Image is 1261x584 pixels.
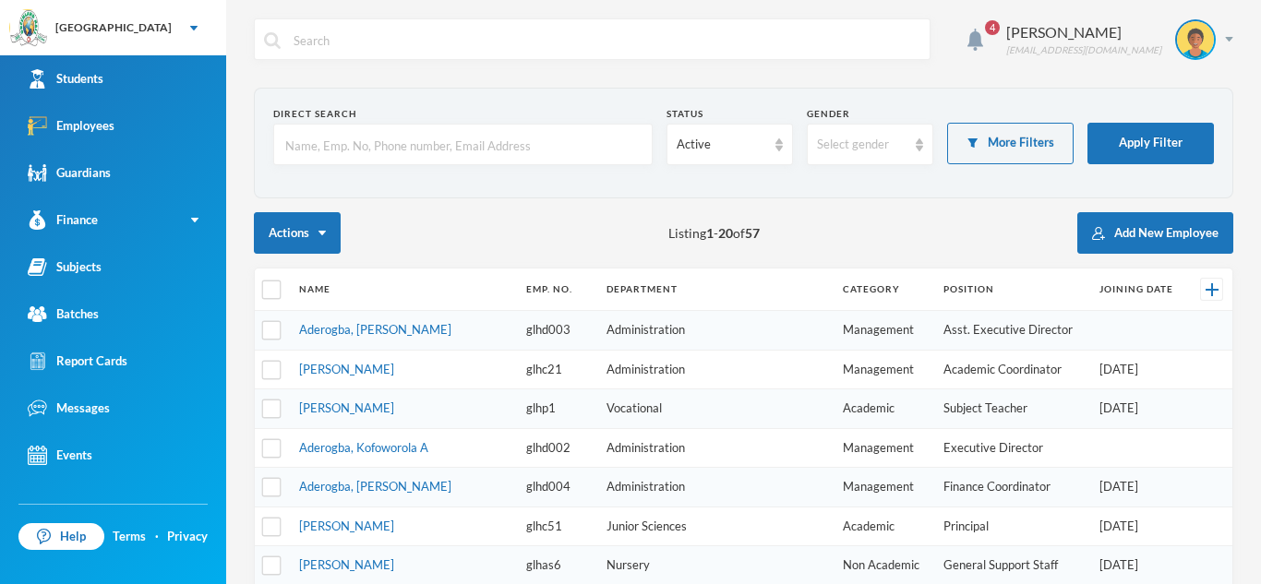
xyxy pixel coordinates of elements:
[517,350,597,389] td: glhc21
[283,125,643,166] input: Name, Emp. No, Phone number, Email Address
[1090,389,1188,429] td: [DATE]
[597,268,834,311] th: Department
[597,350,834,389] td: Administration
[834,268,934,311] th: Category
[55,19,172,36] div: [GEOGRAPHIC_DATA]
[28,304,99,324] div: Batches
[934,428,1090,468] td: Executive Director
[299,362,394,376] a: [PERSON_NAME]
[1006,43,1161,57] div: [EMAIL_ADDRESS][DOMAIN_NAME]
[597,507,834,546] td: Junior Sciences
[28,210,98,230] div: Finance
[299,518,394,533] a: [PERSON_NAME]
[1090,350,1188,389] td: [DATE]
[1090,468,1188,507] td: [DATE]
[28,446,92,465] div: Events
[299,322,451,337] a: Aderogba, [PERSON_NAME]
[264,32,281,49] img: search
[517,389,597,429] td: glhp1
[706,225,714,241] b: 1
[299,479,451,494] a: Aderogba, [PERSON_NAME]
[834,507,934,546] td: Academic
[10,10,47,47] img: logo
[517,507,597,546] td: glhc51
[718,225,733,241] b: 20
[28,163,111,183] div: Guardians
[597,311,834,351] td: Administration
[299,400,394,415] a: [PERSON_NAME]
[28,399,110,418] div: Messages
[834,389,934,429] td: Academic
[517,428,597,468] td: glhd002
[517,268,597,311] th: Emp. No.
[834,311,934,351] td: Management
[299,557,394,572] a: [PERSON_NAME]
[934,468,1090,507] td: Finance Coordinator
[677,136,766,154] div: Active
[597,389,834,429] td: Vocational
[668,223,760,243] span: Listing - of
[167,528,208,546] a: Privacy
[597,468,834,507] td: Administration
[290,268,517,311] th: Name
[934,389,1090,429] td: Subject Teacher
[28,352,127,371] div: Report Cards
[947,123,1074,164] button: More Filters
[517,468,597,507] td: glhd004
[28,257,102,277] div: Subjects
[113,528,146,546] a: Terms
[1177,21,1214,58] img: STUDENT
[934,350,1090,389] td: Academic Coordinator
[254,212,341,254] button: Actions
[834,350,934,389] td: Management
[834,468,934,507] td: Management
[273,107,653,121] div: Direct Search
[299,440,428,455] a: Aderogba, Kofoworola A
[292,19,920,61] input: Search
[28,116,114,136] div: Employees
[1077,212,1233,254] button: Add New Employee
[934,507,1090,546] td: Principal
[28,69,103,89] div: Students
[985,20,1000,35] span: 4
[517,311,597,351] td: glhd003
[667,107,793,121] div: Status
[1090,268,1188,311] th: Joining Date
[18,523,104,551] a: Help
[834,428,934,468] td: Management
[807,107,933,121] div: Gender
[745,225,760,241] b: 57
[1090,507,1188,546] td: [DATE]
[817,136,907,154] div: Select gender
[1206,283,1219,296] img: +
[934,311,1090,351] td: Asst. Executive Director
[1087,123,1214,164] button: Apply Filter
[1006,21,1161,43] div: [PERSON_NAME]
[934,268,1090,311] th: Position
[597,428,834,468] td: Administration
[155,528,159,546] div: ·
